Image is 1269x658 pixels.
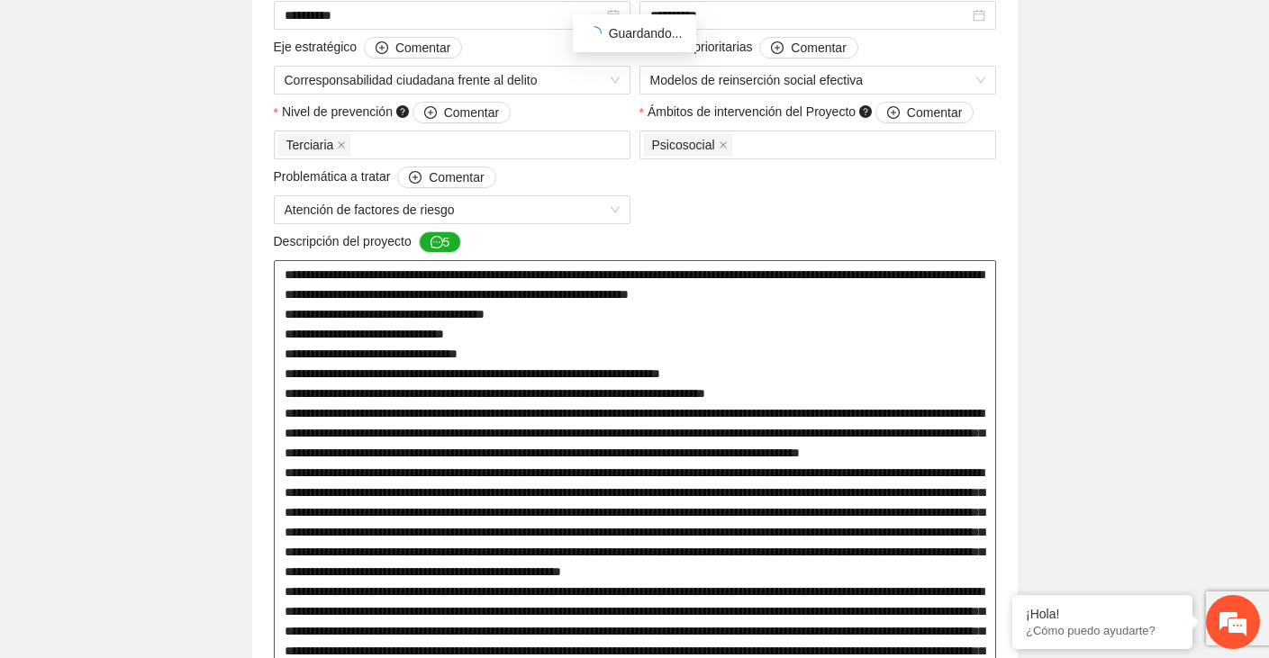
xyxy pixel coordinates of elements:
[295,9,339,52] div: Minimizar ventana de chat en vivo
[759,37,857,59] button: Acciones prioritarias
[584,23,603,43] span: loading
[1026,624,1179,637] p: ¿Cómo puedo ayudarte?
[639,37,858,59] span: Acciones prioritarias
[650,67,985,94] span: Modelos de reinserción social efectiva
[364,37,462,59] button: Eje estratégico
[285,67,620,94] span: Corresponsabilidad ciudadana frente al delito
[648,102,974,123] span: Ámbitos de intervención del Proyecto
[274,167,496,188] span: Problemática a tratar
[9,454,343,517] textarea: Escriba su mensaje y pulse “Intro”
[859,105,872,118] span: question-circle
[274,37,463,59] span: Eje estratégico
[285,196,620,223] span: Atención de factores de riesgo
[397,167,495,188] button: Problemática a tratar
[652,135,715,155] span: Psicosocial
[419,231,462,253] button: Descripción del proyecto
[644,134,732,156] span: Psicosocial
[412,102,511,123] button: Nivel de prevención question-circle
[104,221,249,403] span: Estamos en línea.
[376,41,388,56] span: plus-circle
[396,105,409,118] span: question-circle
[431,236,443,250] span: message
[771,41,784,56] span: plus-circle
[282,102,511,123] span: Nivel de prevención
[609,26,683,41] span: Guardando...
[887,106,900,121] span: plus-circle
[424,106,437,121] span: plus-circle
[907,103,962,122] span: Comentar
[337,140,346,149] span: close
[791,38,846,58] span: Comentar
[875,102,974,123] button: Ámbitos de intervención del Proyecto question-circle
[429,167,484,187] span: Comentar
[719,140,728,149] span: close
[444,103,499,122] span: Comentar
[395,38,450,58] span: Comentar
[94,92,303,115] div: Chatee con nosotros ahora
[274,231,462,253] span: Descripción del proyecto
[1026,607,1179,621] div: ¡Hola!
[278,134,351,156] span: Terciaria
[409,171,421,185] span: plus-circle
[286,135,334,155] span: Terciaria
